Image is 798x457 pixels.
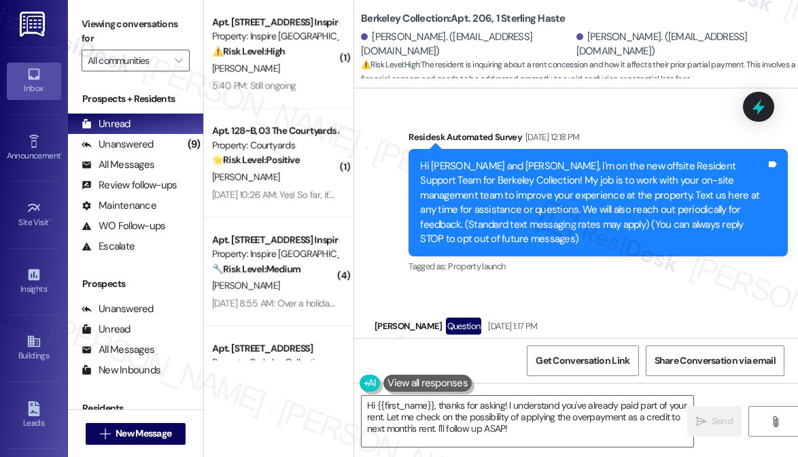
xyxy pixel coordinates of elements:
span: New Message [116,426,171,441]
div: [DATE] 8:55 AM: Over a holiday weekend. My dogs are tracking mud in!! [212,297,494,309]
div: Unread [82,117,131,131]
i:  [696,416,706,427]
button: Send [687,406,742,437]
div: [PERSON_NAME] [375,318,754,339]
i:  [100,428,110,439]
strong: ⚠️ Risk Level: High [361,59,419,70]
div: Property: Courtyards [212,138,338,152]
div: Maintenance [82,199,156,213]
div: Review follow-ups [82,178,177,192]
input: All communities [88,50,168,71]
div: Apt. [STREET_ADDRESS] Inspire Homes [GEOGRAPHIC_DATA] [212,15,338,29]
div: 5:40 PM: Still ongoing [212,80,296,92]
div: Hi [PERSON_NAME] and [PERSON_NAME], I'm on the new offsite Resident Support Team for Berkeley Col... [420,159,766,247]
a: Leads [7,397,61,434]
div: All Messages [82,158,154,172]
a: Site Visit • [7,197,61,233]
div: [DATE] 10:26 AM: Yes! So far, it's been great [212,188,380,201]
div: Residesk Automated Survey [409,130,788,149]
a: Buildings [7,330,61,367]
div: Unanswered [82,302,154,316]
button: Share Conversation via email [646,345,784,376]
div: Unanswered [82,137,154,152]
div: Question [446,318,482,335]
label: Viewing conversations for [82,14,190,50]
span: Share Conversation via email [655,354,776,368]
div: [DATE] 1:17 PM [485,319,537,333]
span: [PERSON_NAME] [212,171,280,183]
div: Apt. [STREET_ADDRESS] Inspire Homes [GEOGRAPHIC_DATA] [212,233,338,247]
span: [PERSON_NAME] [212,280,280,292]
div: Property: Inspire [GEOGRAPHIC_DATA] [212,29,338,44]
div: Prospects [68,277,203,291]
a: Inbox [7,63,61,99]
div: Apt. [STREET_ADDRESS] [212,341,338,356]
div: Property: Inspire [GEOGRAPHIC_DATA] [212,247,338,261]
div: Property: Berkeley Collection [212,356,338,370]
div: Prospects + Residents [68,92,203,106]
div: All Messages [82,343,154,357]
div: [DATE] 12:18 PM [522,130,579,144]
div: Unread [82,322,131,337]
strong: 🔧 Risk Level: Medium [212,263,300,275]
div: (9) [184,134,203,155]
i:  [175,55,182,66]
button: Get Conversation Link [527,345,638,376]
div: Tagged as: [409,256,788,276]
i:  [770,416,780,427]
span: : The resident is inquiring about a rent concession and how it affects their prior partial paymen... [361,58,798,87]
a: Insights • [7,263,61,300]
div: WO Follow-ups [82,219,165,233]
div: [PERSON_NAME]. ([EMAIL_ADDRESS][DOMAIN_NAME]) [576,30,788,59]
div: [PERSON_NAME]. ([EMAIL_ADDRESS][DOMAIN_NAME]) [361,30,573,59]
span: Send [712,414,733,428]
div: Residents [68,401,203,416]
div: Escalate [82,239,135,254]
span: • [49,216,51,225]
span: [PERSON_NAME] [212,62,280,74]
span: Property launch [448,260,505,272]
img: ResiDesk Logo [20,12,48,37]
span: • [47,282,49,292]
b: Berkeley Collection: Apt. 206, 1 Sterling Haste [361,12,566,26]
textarea: Hi {{first_name}}, thanks for asking! I understand you've already paid part of your rent. Let me ... [362,396,693,447]
div: New Inbounds [82,363,160,377]
strong: 🌟 Risk Level: Positive [212,154,300,166]
button: New Message [86,423,186,445]
div: Apt. 128~B, 03 The Courtyards Apartments [212,124,338,138]
span: • [60,149,63,158]
strong: ⚠️ Risk Level: High [212,45,285,57]
span: Get Conversation Link [536,354,629,368]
